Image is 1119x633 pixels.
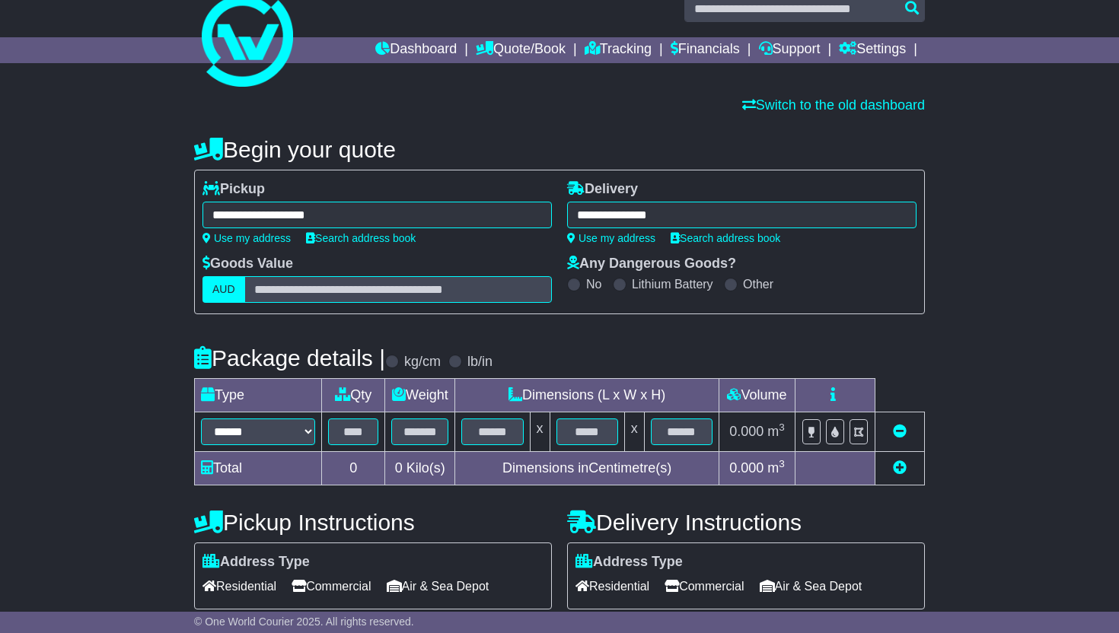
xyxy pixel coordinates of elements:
[387,574,489,598] span: Air & Sea Depot
[671,232,780,244] a: Search address book
[729,424,764,439] span: 0.000
[767,460,785,476] span: m
[455,452,719,485] td: Dimensions in Centimetre(s)
[575,574,649,598] span: Residential
[530,412,550,452] td: x
[395,460,403,476] span: 0
[467,354,493,371] label: lb/in
[202,181,265,198] label: Pickup
[404,354,441,371] label: kg/cm
[759,37,821,63] a: Support
[586,277,601,291] label: No
[742,97,925,113] a: Switch to the old dashboard
[194,137,925,162] h4: Begin your quote
[194,510,552,535] h4: Pickup Instructions
[194,345,385,371] h4: Package details |
[202,232,291,244] a: Use my address
[202,554,310,571] label: Address Type
[194,616,414,628] span: © One World Courier 2025. All rights reserved.
[893,460,907,476] a: Add new item
[375,37,457,63] a: Dashboard
[632,277,713,291] label: Lithium Battery
[567,181,638,198] label: Delivery
[292,574,371,598] span: Commercial
[476,37,566,63] a: Quote/Book
[779,458,785,469] sup: 3
[779,421,785,433] sup: 3
[195,452,322,485] td: Total
[585,37,652,63] a: Tracking
[624,412,644,452] td: x
[322,379,385,412] td: Qty
[665,574,744,598] span: Commercial
[306,232,416,244] a: Search address book
[202,256,293,272] label: Goods Value
[567,510,925,535] h4: Delivery Instructions
[743,277,773,291] label: Other
[567,256,736,272] label: Any Dangerous Goods?
[567,232,655,244] a: Use my address
[575,554,683,571] label: Address Type
[729,460,764,476] span: 0.000
[893,424,907,439] a: Remove this item
[719,379,795,412] td: Volume
[322,452,385,485] td: 0
[671,37,740,63] a: Financials
[202,276,245,303] label: AUD
[767,424,785,439] span: m
[195,379,322,412] td: Type
[202,574,276,598] span: Residential
[455,379,719,412] td: Dimensions (L x W x H)
[385,452,455,485] td: Kilo(s)
[839,37,906,63] a: Settings
[385,379,455,412] td: Weight
[760,574,862,598] span: Air & Sea Depot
